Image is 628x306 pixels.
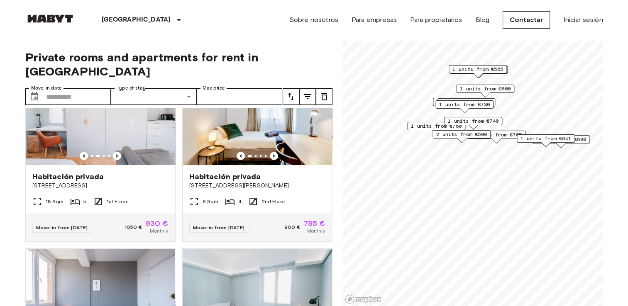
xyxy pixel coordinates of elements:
button: tune [299,88,316,105]
span: 785 € [304,220,325,227]
span: 900 € [284,223,301,231]
button: Choose date [26,88,43,105]
span: 1 units from €740 [448,117,498,125]
span: 1 units from €750 [411,122,462,130]
p: [GEOGRAPHIC_DATA] [102,15,171,25]
div: Map marker [449,65,507,78]
a: Marketing picture of unit ES-15-018-001-03HPrevious imagePrevious imageHabitación privada[STREET_... [182,65,332,242]
button: Previous image [113,152,121,160]
span: 5 [83,198,86,205]
a: Contactar [503,11,550,29]
label: Move-in date [31,85,62,92]
a: Iniciar sesión [563,15,603,25]
label: Type of stay [117,85,146,92]
label: Max price [203,85,225,92]
span: 1 units from €565 [452,66,503,73]
img: Marketing picture of unit ES-15-032-001-05H [26,66,175,165]
div: Map marker [435,100,494,113]
div: Map marker [433,98,491,111]
button: tune [283,88,299,105]
div: Map marker [450,66,508,78]
span: Habitación privada [189,172,261,182]
a: Mapbox logo [345,294,381,304]
span: [STREET_ADDRESS] [32,182,169,190]
span: Move-in from [DATE] [36,224,88,231]
span: Move-in from [DATE] [193,224,245,231]
span: 9 Sqm [203,198,219,205]
div: Map marker [407,122,465,135]
span: 2nd Floor [261,198,285,205]
span: 2 units from €500 [436,131,487,138]
span: 1050 € [125,223,142,231]
span: 1 units from €600 [460,85,511,92]
span: Private rooms and apartments for rent in [GEOGRAPHIC_DATA] [25,50,332,78]
span: Monthly [150,227,168,235]
span: Monthly [307,227,325,235]
div: Map marker [532,135,590,148]
span: 1 units from €515 [441,99,491,106]
span: 1 units from €680 [535,136,586,143]
span: Habitación privada [32,172,104,182]
div: Map marker [437,98,495,111]
span: 930 € [146,220,169,227]
span: 2 units from €600 [437,98,487,106]
span: 4 [238,198,242,205]
span: 18 Sqm [46,198,64,205]
button: Previous image [270,152,278,160]
a: Para empresas [352,15,397,25]
button: Previous image [80,152,88,160]
a: Sobre nosotros [289,15,338,25]
span: 1 units from €785 [471,131,522,138]
div: Map marker [467,131,525,143]
button: Previous image [237,152,245,160]
span: 1 units from €730 [439,101,490,108]
img: Habyt [25,15,75,23]
a: Para propietarios [410,15,462,25]
img: Marketing picture of unit ES-15-018-001-03H [183,66,332,165]
div: Map marker [444,117,502,130]
span: 1st Floor [107,198,127,205]
a: Previous imagePrevious imageHabitación privada[STREET_ADDRESS]18 Sqm51st FloorMove-in from [DATE]... [25,65,176,242]
div: Map marker [456,85,514,97]
div: Map marker [517,134,575,147]
span: [STREET_ADDRESS][PERSON_NAME] [189,182,325,190]
div: Map marker [433,130,491,143]
span: 1 units from €651 [520,135,571,142]
a: Blog [475,15,489,25]
button: tune [316,88,332,105]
